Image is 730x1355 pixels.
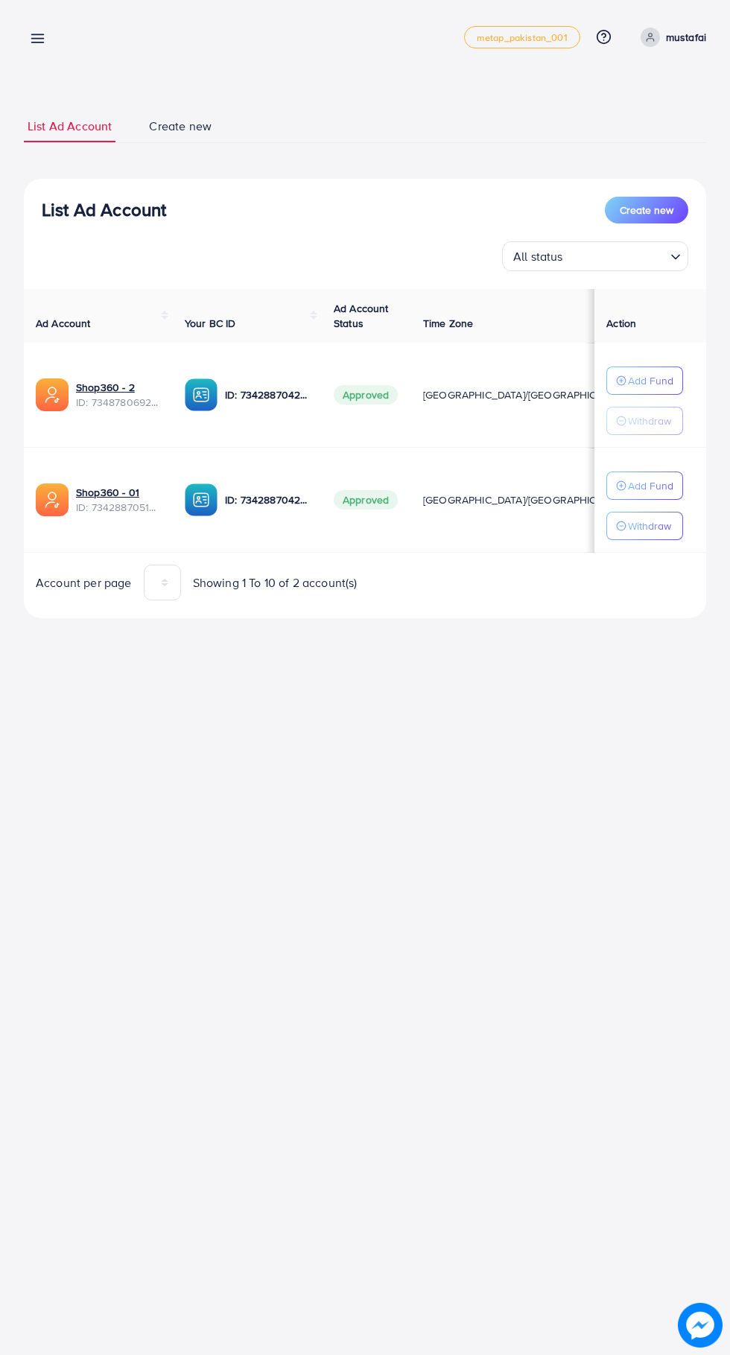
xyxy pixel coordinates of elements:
[605,197,688,223] button: Create new
[477,33,568,42] span: metap_pakistan_001
[628,477,673,495] p: Add Fund
[76,380,161,395] a: Shop360 - 2
[76,500,161,515] span: ID: 7342887051890802689
[225,491,310,509] p: ID: 7342887042357133314
[628,372,673,390] p: Add Fund
[36,483,69,516] img: ic-ads-acc.e4c84228.svg
[36,378,69,411] img: ic-ads-acc.e4c84228.svg
[606,366,683,395] button: Add Fund
[185,316,236,331] span: Your BC ID
[423,492,630,507] span: [GEOGRAPHIC_DATA]/[GEOGRAPHIC_DATA]
[635,28,706,47] a: mustafai
[606,316,636,331] span: Action
[36,574,132,591] span: Account per page
[42,199,166,220] h3: List Ad Account
[423,387,630,402] span: [GEOGRAPHIC_DATA]/[GEOGRAPHIC_DATA]
[502,241,688,271] div: Search for option
[510,246,566,267] span: All status
[628,412,671,430] p: Withdraw
[334,301,389,331] span: Ad Account Status
[464,26,580,48] a: metap_pakistan_001
[568,243,664,267] input: Search for option
[606,472,683,500] button: Add Fund
[193,574,358,591] span: Showing 1 To 10 of 2 account(s)
[76,380,161,410] div: <span class='underline'>Shop360 - 2</span></br>7348780692794523650
[28,118,112,135] span: List Ad Account
[606,512,683,540] button: Withdraw
[185,378,218,411] img: ic-ba-acc.ded83a64.svg
[149,118,212,135] span: Create new
[185,483,218,516] img: ic-ba-acc.ded83a64.svg
[423,316,473,331] span: Time Zone
[334,490,398,510] span: Approved
[620,203,673,218] span: Create new
[76,485,161,500] a: Shop360 - 01
[628,517,671,535] p: Withdraw
[76,485,161,515] div: <span class='underline'>Shop360 - 01</span></br>7342887051890802689
[36,316,91,331] span: Ad Account
[678,1303,722,1347] img: image
[76,395,161,410] span: ID: 7348780692794523650
[666,28,706,46] p: mustafai
[334,385,398,404] span: Approved
[225,386,310,404] p: ID: 7342887042357133314
[606,407,683,435] button: Withdraw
